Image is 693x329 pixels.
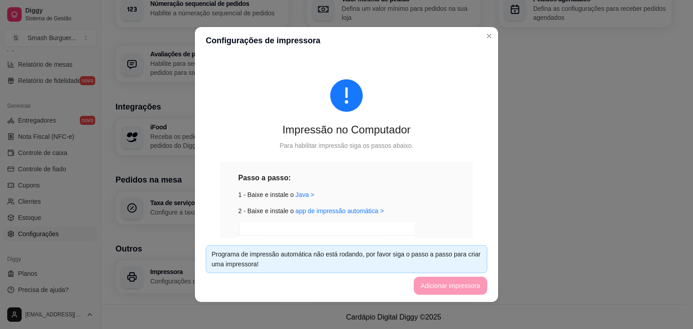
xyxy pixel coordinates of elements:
[195,27,498,54] header: Configurações de impressora
[238,190,455,200] div: 1 - Baixe e instale o
[296,191,314,198] a: Java >
[482,29,496,43] button: Close
[238,206,455,216] div: 2 - Baixe e instale o
[212,249,481,269] div: Programa de impressão automática não está rodando, por favor siga o passo a passo para criar uma ...
[296,207,384,215] a: app de impressão automática >
[330,79,363,112] span: exclamation-circle
[220,123,473,137] div: Impressão no Computador
[238,174,291,182] strong: Passo a passo:
[220,141,473,151] div: Para habilitar impressão siga os passos abaixo.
